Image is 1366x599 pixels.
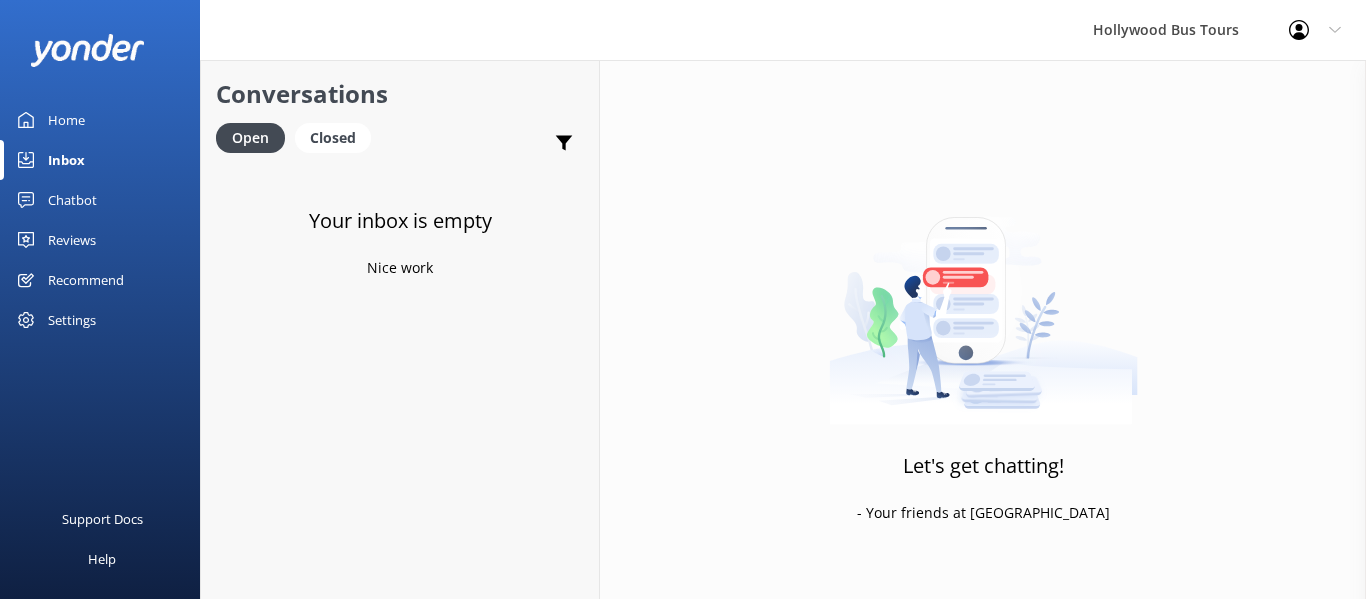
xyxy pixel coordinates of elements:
[48,300,96,340] div: Settings
[48,180,97,220] div: Chatbot
[295,126,381,148] a: Closed
[216,123,285,153] div: Open
[48,140,85,180] div: Inbox
[48,100,85,140] div: Home
[216,126,295,148] a: Open
[367,257,433,279] p: Nice work
[48,220,96,260] div: Reviews
[857,502,1110,524] p: - Your friends at [GEOGRAPHIC_DATA]
[88,539,116,579] div: Help
[903,450,1064,482] h3: Let's get chatting!
[829,175,1138,425] img: artwork of a man stealing a conversation from at giant smartphone
[309,205,492,237] h3: Your inbox is empty
[48,260,124,300] div: Recommend
[30,34,145,67] img: yonder-white-logo.png
[295,123,371,153] div: Closed
[216,75,584,113] h2: Conversations
[62,499,143,539] div: Support Docs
